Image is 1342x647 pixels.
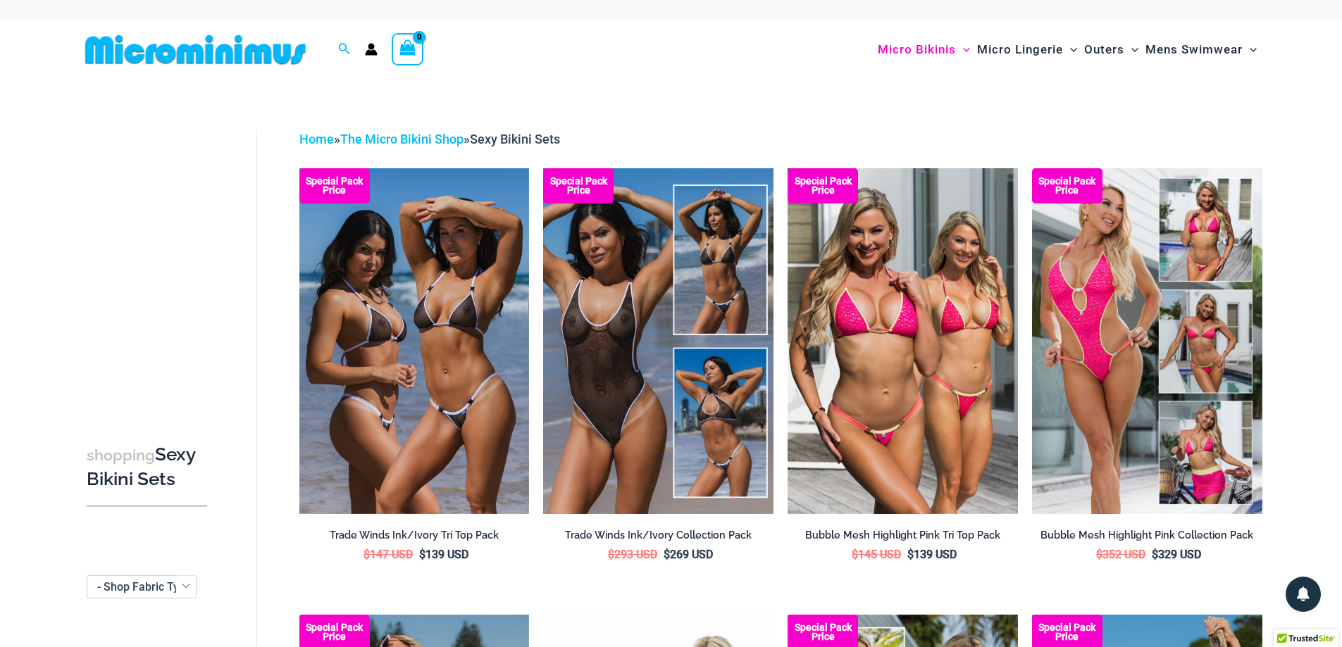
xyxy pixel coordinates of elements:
[788,529,1018,542] h2: Bubble Mesh Highlight Pink Tri Top Pack
[1032,623,1102,641] b: Special Pack Price
[470,132,560,146] span: Sexy Bikini Sets
[956,32,970,68] span: Menu Toggle
[1063,32,1077,68] span: Menu Toggle
[872,26,1263,73] nav: Site Navigation
[338,41,351,58] a: Search icon link
[1152,548,1158,561] span: $
[392,33,424,65] a: View Shopping Cart, empty
[1142,28,1260,71] a: Mens SwimwearMenu ToggleMenu Toggle
[608,548,614,561] span: $
[664,548,713,561] bdi: 269 USD
[299,168,530,513] img: Top Bum Pack
[543,168,773,513] img: Collection Pack
[1096,548,1102,561] span: $
[419,548,425,561] span: $
[977,32,1063,68] span: Micro Lingerie
[1084,32,1124,68] span: Outers
[299,177,370,195] b: Special Pack Price
[788,623,858,641] b: Special Pack Price
[878,32,956,68] span: Micro Bikinis
[87,576,196,598] span: - Shop Fabric Type
[1145,32,1243,68] span: Mens Swimwear
[907,548,914,561] span: $
[974,28,1081,71] a: Micro LingerieMenu ToggleMenu Toggle
[1032,529,1262,547] a: Bubble Mesh Highlight Pink Collection Pack
[543,168,773,513] a: Collection Pack Collection Pack b (1)Collection Pack b (1)
[299,623,370,641] b: Special Pack Price
[1152,548,1201,561] bdi: 329 USD
[543,529,773,547] a: Trade Winds Ink/Ivory Collection Pack
[1081,28,1142,71] a: OutersMenu ToggleMenu Toggle
[874,28,974,71] a: Micro BikinisMenu ToggleMenu Toggle
[1032,177,1102,195] b: Special Pack Price
[80,34,311,65] img: MM SHOP LOGO FLAT
[87,118,213,399] iframe: TrustedSite Certified
[340,132,464,146] a: The Micro Bikini Shop
[87,443,207,491] h3: Sexy Bikini Sets
[788,529,1018,547] a: Bubble Mesh Highlight Pink Tri Top Pack
[1032,168,1262,513] a: Collection Pack F Collection Pack BCollection Pack B
[97,580,192,593] span: - Shop Fabric Type
[1032,168,1262,513] img: Collection Pack F
[543,177,614,195] b: Special Pack Price
[788,177,858,195] b: Special Pack Price
[1032,529,1262,542] h2: Bubble Mesh Highlight Pink Collection Pack
[364,548,413,561] bdi: 147 USD
[419,548,468,561] bdi: 139 USD
[852,548,858,561] span: $
[788,168,1018,513] a: Tri Top Pack F Tri Top Pack BTri Top Pack B
[608,548,657,561] bdi: 293 USD
[907,548,957,561] bdi: 139 USD
[299,168,530,513] a: Top Bum Pack Top Bum Pack bTop Bum Pack b
[664,548,670,561] span: $
[788,168,1018,513] img: Tri Top Pack F
[852,548,901,561] bdi: 145 USD
[299,529,530,547] a: Trade Winds Ink/Ivory Tri Top Pack
[543,529,773,542] h2: Trade Winds Ink/Ivory Collection Pack
[365,43,378,56] a: Account icon link
[1124,32,1138,68] span: Menu Toggle
[364,548,370,561] span: $
[1243,32,1257,68] span: Menu Toggle
[87,446,155,464] span: shopping
[299,132,334,146] a: Home
[299,132,560,146] span: » »
[299,529,530,542] h2: Trade Winds Ink/Ivory Tri Top Pack
[1096,548,1145,561] bdi: 352 USD
[87,575,197,598] span: - Shop Fabric Type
